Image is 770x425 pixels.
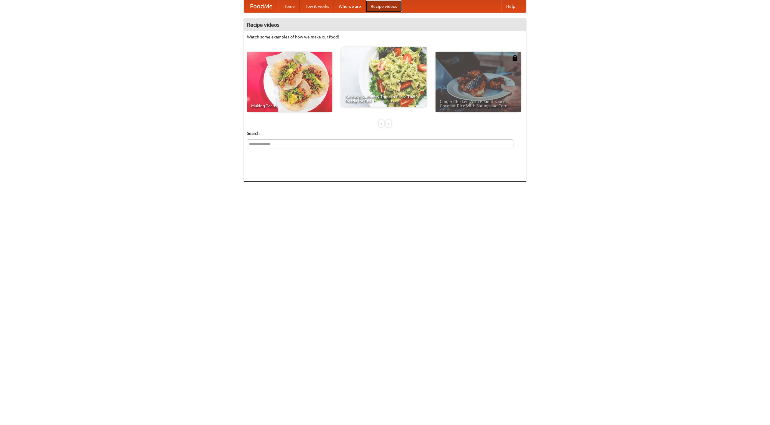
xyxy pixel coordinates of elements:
h4: Recipe videos [244,19,526,31]
img: 483408.png [512,55,518,61]
a: Who we are [334,0,366,12]
div: » [386,120,391,127]
span: Making Tacos [251,104,328,108]
a: How it works [300,0,334,12]
h5: Search [247,130,523,136]
p: Watch some examples of how we make our food! [247,34,523,40]
div: « [379,120,384,127]
a: Making Tacos [247,52,332,112]
a: Help [501,0,520,12]
span: An Easy, Summery Tomato Pasta That's Ready for Fall [345,95,422,103]
a: FoodMe [244,0,279,12]
a: An Easy, Summery Tomato Pasta That's Ready for Fall [341,47,427,107]
a: Home [279,0,300,12]
a: Recipe videos [366,0,402,12]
